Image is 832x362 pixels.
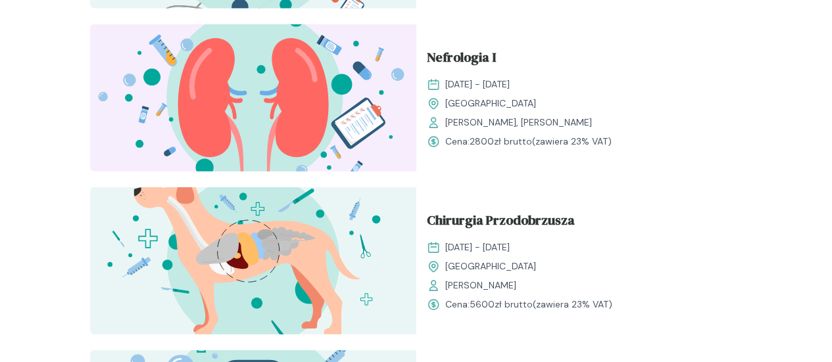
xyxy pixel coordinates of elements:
span: Chirurgia Przodobrzusza [427,210,575,235]
a: Nefrologia I [427,47,732,72]
span: [DATE] - [DATE] [445,78,510,91]
span: [DATE] - [DATE] [445,240,510,254]
span: [GEOGRAPHIC_DATA] [445,97,536,110]
span: [PERSON_NAME], [PERSON_NAME] [445,116,592,129]
span: [GEOGRAPHIC_DATA] [445,260,536,273]
span: [PERSON_NAME] [445,279,516,292]
span: Cena: (zawiera 23% VAT) [445,298,612,311]
img: ZpbG-B5LeNNTxNnI_ChiruJB_T.svg [90,187,416,334]
span: Cena: (zawiera 23% VAT) [445,135,612,148]
a: Chirurgia Przodobrzusza [427,210,732,235]
span: 2800 zł brutto [470,135,532,147]
span: 5600 zł brutto [470,298,533,310]
img: ZpbSsR5LeNNTxNrh_Nefro_T.svg [90,24,416,171]
span: Nefrologia I [427,47,496,72]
